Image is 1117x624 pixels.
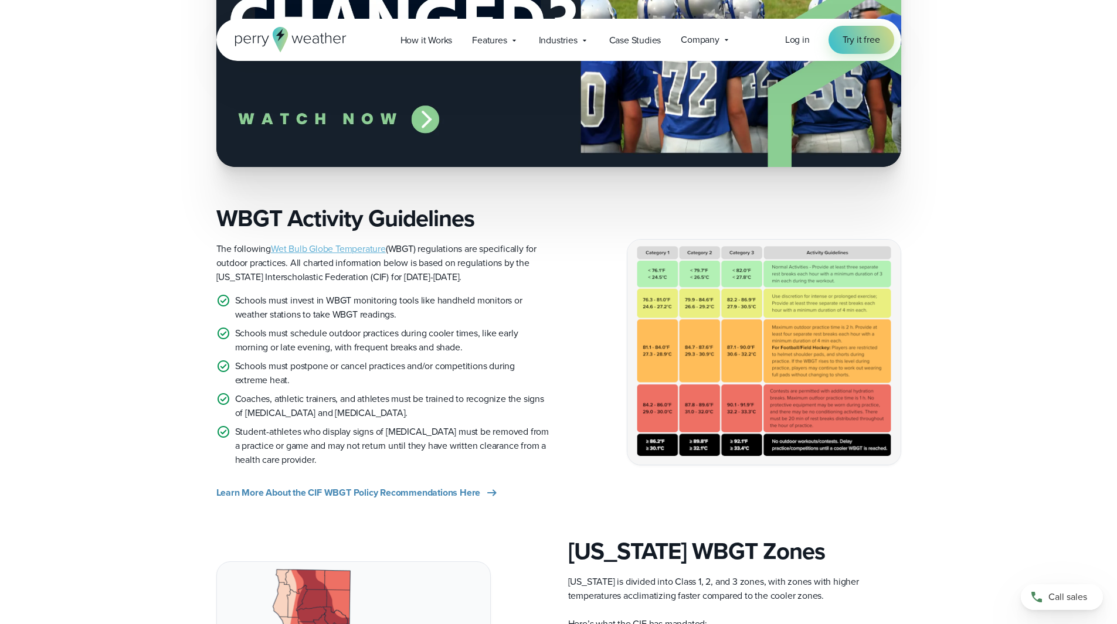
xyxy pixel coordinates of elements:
a: Call sales [1021,584,1103,610]
a: How it Works [391,28,463,52]
h3: [US_STATE] WBGT Zones [568,537,901,565]
span: Case Studies [609,33,661,47]
img: CIF WBGT Policy Guidelines monitoring [627,240,901,464]
p: Schools must postpone or cancel practices and/or competitions during extreme heat. [235,359,549,387]
span: Company [681,33,719,47]
p: Coaches, athletic trainers, and athletes must be trained to recognize the signs of [MEDICAL_DATA]... [235,392,549,420]
span: Log in [785,33,810,46]
span: Call sales [1048,590,1087,604]
span: Features [472,33,507,47]
a: Case Studies [599,28,671,52]
p: Student-athletes who display signs of [MEDICAL_DATA] must be removed from a practice or game and ... [235,425,549,467]
a: Learn More About the CIF WBGT Policy Recommendations Here [216,486,500,500]
p: Schools must invest in WBGT monitoring tools like handheld monitors or weather stations to take W... [235,294,549,322]
h3: WBGT Activity Guidelines [216,204,549,233]
a: Log in [785,33,810,47]
a: Try it free [829,26,894,54]
span: Learn More About the CIF WBGT Policy Recommendations Here [216,486,481,500]
span: Industries [539,33,578,47]
p: [US_STATE] is divided into Class 1, 2, and 3 zones, with zones with higher temperatures acclimati... [568,575,901,603]
a: Wet Bulb Globe Temperature [271,242,386,255]
span: How it Works [400,33,453,47]
p: Schools must schedule outdoor practices during cooler times, like early morning or late evening, ... [235,326,549,354]
p: The following (WBGT) regulations are specifically for outdoor practices. All charted information ... [216,242,549,284]
span: Try it free [843,33,880,47]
